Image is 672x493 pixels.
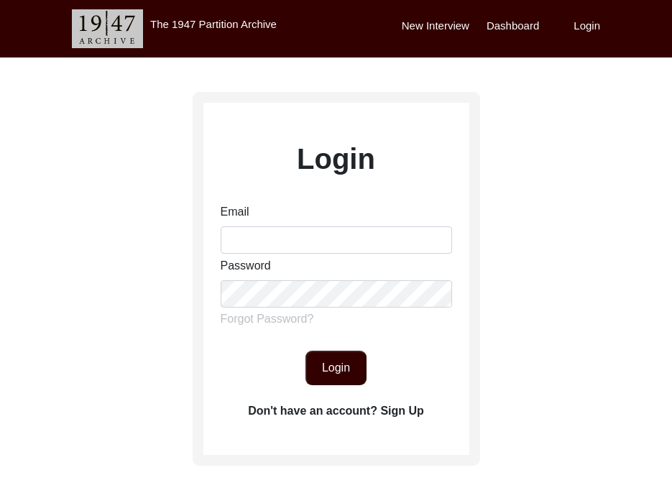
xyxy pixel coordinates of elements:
[305,351,367,385] button: Login
[150,18,277,30] label: The 1947 Partition Archive
[487,18,539,34] label: Dashboard
[221,310,314,328] label: Forgot Password?
[248,402,424,420] label: Don't have an account? Sign Up
[221,203,249,221] label: Email
[574,18,600,34] label: Login
[221,257,271,275] label: Password
[402,18,469,34] label: New Interview
[72,9,143,48] img: header-logo.png
[297,137,375,180] label: Login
